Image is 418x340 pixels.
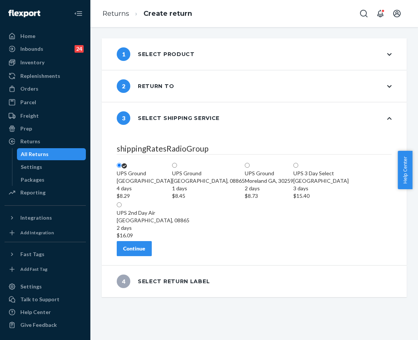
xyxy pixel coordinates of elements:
[20,229,54,236] div: Add Integration
[17,174,86,186] a: Packages
[117,202,122,207] input: UPS 2nd Day Air[GEOGRAPHIC_DATA], 088652 days$16.09
[172,192,245,200] div: $8.45
[117,170,172,177] div: UPS Ground
[117,177,172,200] div: [GEOGRAPHIC_DATA]
[17,161,86,173] a: Settings
[245,185,293,192] div: 2 days
[75,45,84,53] div: 24
[20,308,51,316] div: Help Center
[245,192,293,200] div: $8.73
[172,185,245,192] div: 1 days
[293,163,298,168] input: UPS 3 Day Select[GEOGRAPHIC_DATA]3 days$15.40
[389,6,404,21] button: Open account menu
[20,59,44,66] div: Inventory
[398,151,412,189] button: Help Center
[245,163,250,168] input: UPS GroundMoreland GA, 302592 days$8.73
[5,263,86,275] a: Add Fast Tag
[20,250,44,258] div: Fast Tags
[245,177,293,200] div: Moreland GA, 30259
[293,185,349,192] div: 3 days
[5,135,86,147] a: Returns
[172,163,177,168] input: UPS Ground[GEOGRAPHIC_DATA], 088651 days$8.45
[5,306,86,318] a: Help Center
[8,10,40,17] img: Flexport logo
[5,30,86,42] a: Home
[20,266,47,272] div: Add Fast Tag
[20,296,59,303] div: Talk to Support
[5,70,86,82] a: Replenishments
[71,6,86,21] button: Close Navigation
[5,212,86,224] button: Integrations
[5,83,86,95] a: Orders
[117,241,152,256] button: Continue
[20,99,36,106] div: Parcel
[20,283,42,290] div: Settings
[117,111,130,125] span: 3
[117,217,189,239] div: [GEOGRAPHIC_DATA], 08865
[117,79,174,93] div: Return to
[117,192,172,200] div: $8.29
[5,248,86,260] button: Fast Tags
[123,245,145,252] div: Continue
[5,293,86,305] button: Talk to Support
[20,189,46,196] div: Reporting
[21,150,49,158] div: All Returns
[20,125,32,132] div: Prep
[21,176,44,184] div: Packages
[5,319,86,331] button: Give Feedback
[117,275,130,288] span: 4
[117,143,392,155] legend: shippingRatesRadioGroup
[5,96,86,108] a: Parcel
[143,9,192,18] a: Create return
[293,177,349,200] div: [GEOGRAPHIC_DATA]
[102,9,129,18] a: Returns
[293,192,349,200] div: $15.40
[356,6,371,21] button: Open Search Box
[172,177,245,200] div: [GEOGRAPHIC_DATA], 08865
[20,214,52,222] div: Integrations
[16,5,43,12] span: Support
[117,275,210,288] div: Select return label
[117,232,189,239] div: $16.09
[5,123,86,135] a: Prep
[117,47,130,61] span: 1
[117,185,172,192] div: 4 days
[373,6,388,21] button: Open notifications
[20,112,39,120] div: Freight
[20,321,57,329] div: Give Feedback
[117,163,122,168] input: UPS Ground[GEOGRAPHIC_DATA]4 days$8.29
[20,138,40,145] div: Returns
[5,187,86,199] a: Reporting
[20,72,60,80] div: Replenishments
[5,227,86,239] a: Add Integration
[20,32,35,40] div: Home
[117,47,195,61] div: Select product
[117,111,220,125] div: Select shipping service
[245,170,293,177] div: UPS Ground
[17,148,86,160] a: All Returns
[5,281,86,293] a: Settings
[117,209,189,217] div: UPS 2nd Day Air
[5,56,86,68] a: Inventory
[5,43,86,55] a: Inbounds24
[293,170,349,177] div: UPS 3 Day Select
[172,170,245,177] div: UPS Ground
[117,224,189,232] div: 2 days
[20,45,43,53] div: Inbounds
[21,163,42,171] div: Settings
[5,110,86,122] a: Freight
[20,85,38,93] div: Orders
[96,3,198,25] ol: breadcrumbs
[117,79,130,93] span: 2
